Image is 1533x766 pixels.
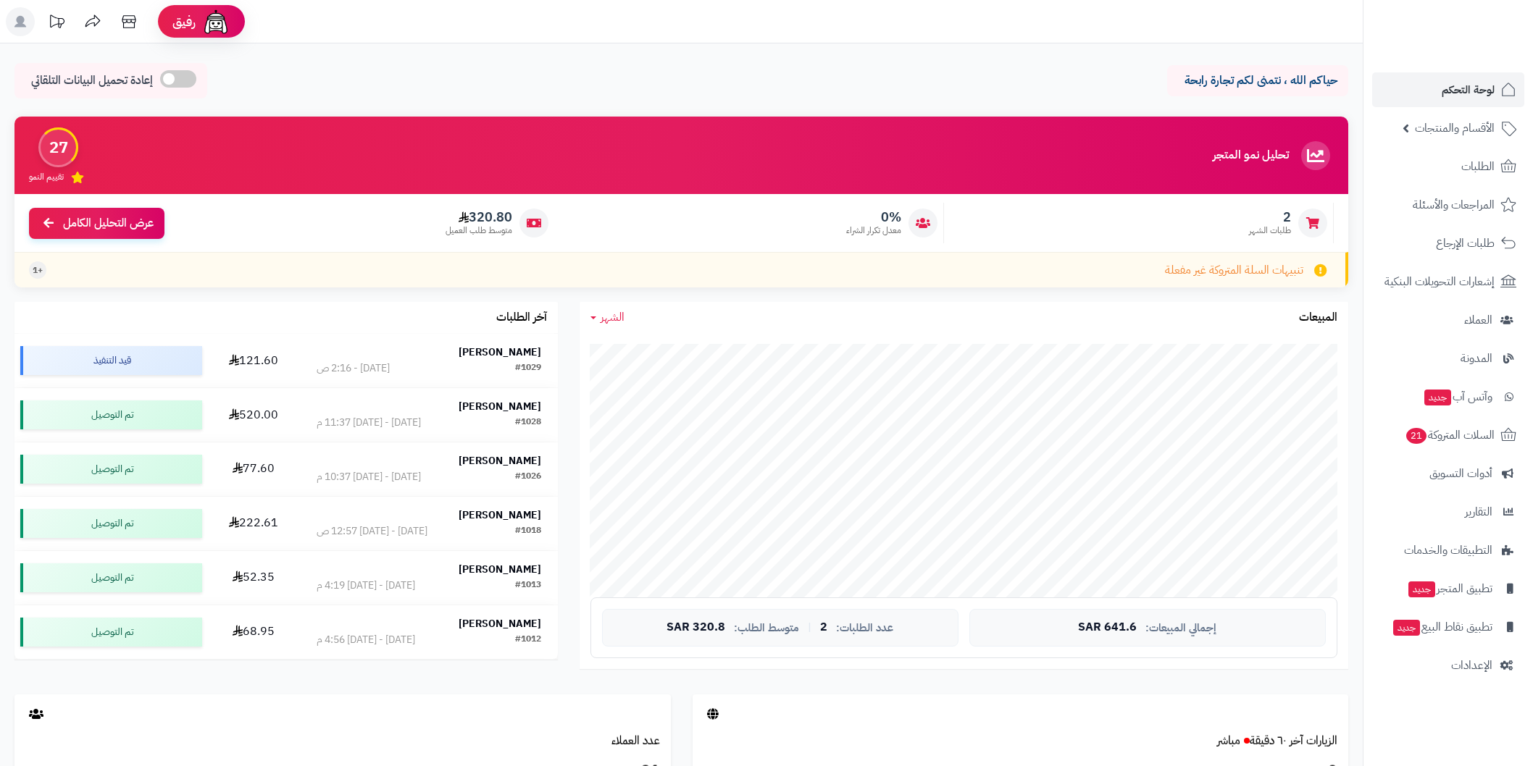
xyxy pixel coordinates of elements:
div: قيد التنفيذ [20,346,202,375]
span: 641.6 SAR [1078,621,1137,634]
strong: [PERSON_NAME] [459,453,541,468]
a: التقارير [1372,494,1524,529]
div: [DATE] - [DATE] 11:37 م [317,416,421,430]
span: جديد [1408,581,1435,597]
span: إجمالي المبيعات: [1145,622,1216,634]
span: 2 [820,621,827,634]
span: إعادة تحميل البيانات التلقائي [31,72,153,89]
span: 320.80 [446,209,512,225]
a: تحديثات المنصة [38,7,75,40]
div: #1026 [515,470,541,484]
a: أدوات التسويق [1372,456,1524,491]
span: تطبيق نقاط البيع [1392,617,1492,637]
span: لوحة التحكم [1442,80,1495,100]
div: #1012 [515,633,541,647]
a: الزيارات آخر ٦٠ دقيقةمباشر [1217,732,1337,749]
span: المدونة [1461,348,1492,369]
a: المراجعات والأسئلة [1372,188,1524,222]
div: [DATE] - [DATE] 10:37 م [317,470,421,484]
td: 222.61 [208,497,300,550]
span: الشهر [601,308,625,326]
a: الطلبات [1372,149,1524,184]
h3: آخر الطلبات [496,311,547,324]
a: وآتس آبجديد [1372,379,1524,414]
div: تم التوصيل [20,455,202,484]
div: تم التوصيل [20,509,202,538]
div: #1029 [515,361,541,376]
td: 77.60 [208,442,300,496]
span: تنبيهات السلة المتروكة غير مفعلة [1165,262,1303,279]
span: 2 [1249,209,1291,225]
span: +1 [33,264,43,277]
a: عدد العملاء [611,732,660,749]
span: رفيق [172,13,196,30]
a: المدونة [1372,341,1524,376]
a: إشعارات التحويلات البنكية [1372,264,1524,299]
span: متوسط طلب العميل [446,224,512,237]
h3: المبيعات [1299,311,1337,324]
a: لوحة التحكم [1372,72,1524,107]
span: 0% [846,209,901,225]
a: طلبات الإرجاع [1372,226,1524,261]
strong: [PERSON_NAME] [459,399,541,414]
span: عدد الطلبات: [836,622,893,634]
span: معدل تكرار الشراء [846,224,901,237]
span: 21 [1405,428,1427,445]
div: #1028 [515,416,541,430]
span: جديد [1424,390,1451,405]
a: التطبيقات والخدمات [1372,533,1524,568]
a: الشهر [590,309,625,326]
span: وآتس آب [1423,387,1492,407]
strong: [PERSON_NAME] [459,508,541,523]
span: جديد [1393,620,1420,636]
td: 121.60 [208,334,300,387]
span: أدوات التسويق [1429,463,1492,484]
span: التقارير [1465,502,1492,522]
span: طلبات الشهر [1249,224,1291,237]
strong: [PERSON_NAME] [459,562,541,577]
a: العملاء [1372,303,1524,337]
div: #1013 [515,578,541,593]
span: المراجعات والأسئلة [1413,195,1495,215]
img: logo-2.png [1434,30,1519,60]
span: التطبيقات والخدمات [1404,540,1492,560]
span: تطبيق المتجر [1407,578,1492,599]
div: تم التوصيل [20,563,202,592]
p: حياكم الله ، نتمنى لكم تجارة رابحة [1178,72,1337,89]
a: تطبيق نقاط البيعجديد [1372,610,1524,644]
div: #1018 [515,524,541,539]
div: [DATE] - 2:16 ص [317,361,390,376]
td: 52.35 [208,551,300,605]
a: الإعدادات [1372,648,1524,683]
div: [DATE] - [DATE] 12:57 ص [317,524,427,539]
span: الأقسام والمنتجات [1415,118,1495,138]
h3: تحليل نمو المتجر [1213,149,1289,162]
span: متوسط الطلب: [734,622,799,634]
div: تم التوصيل [20,400,202,429]
div: [DATE] - [DATE] 4:19 م [317,578,415,593]
small: مباشر [1217,732,1240,749]
a: عرض التحليل الكامل [29,208,164,239]
strong: [PERSON_NAME] [459,616,541,631]
strong: [PERSON_NAME] [459,345,541,360]
a: تطبيق المتجرجديد [1372,571,1524,606]
img: ai-face.png [201,7,230,36]
a: السلات المتروكة21 [1372,418,1524,453]
span: 320.8 SAR [667,621,725,634]
span: السلات المتروكة [1405,425,1495,445]
span: عرض التحليل الكامل [63,215,154,232]
div: تم التوصيل [20,618,202,647]
td: 520.00 [208,388,300,442]
span: طلبات الإرجاع [1436,233,1495,253]
span: الطلبات [1461,156,1495,177]
span: تقييم النمو [29,171,64,183]
td: 68.95 [208,605,300,659]
div: [DATE] - [DATE] 4:56 م [317,633,415,647]
span: إشعارات التحويلات البنكية [1384,272,1495,292]
span: الإعدادات [1451,655,1492,675]
span: العملاء [1464,310,1492,330]
span: | [808,622,811,633]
